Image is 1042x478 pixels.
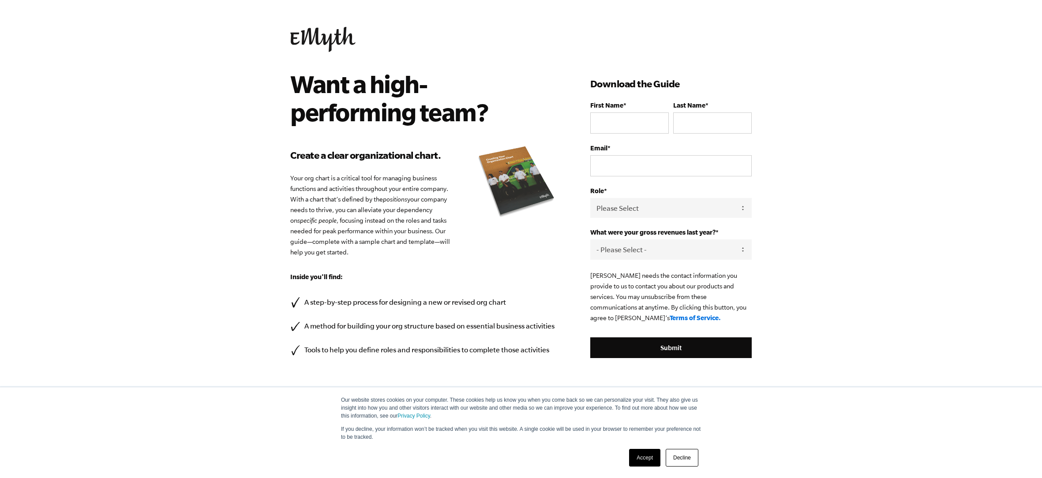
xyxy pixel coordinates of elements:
strong: Inside you'll find: [290,273,343,280]
a: Accept [629,449,660,467]
span: Role [590,187,604,194]
span: What were your gross revenues last year? [590,228,716,236]
img: EMyth [290,27,356,52]
a: Decline [666,449,698,467]
input: Submit [590,337,752,358]
p: Your org chart is a critical tool for managing business functions and activities throughout your ... [290,173,564,258]
span: Last Name [673,101,705,109]
a: Terms of Service. [670,314,721,321]
a: Privacy Policy [397,413,430,419]
h2: Want a high-performing team? [290,70,551,126]
p: If you decline, your information won’t be tracked when you visit this website. A single cookie wi... [341,425,701,441]
li: A method for building your org structure based on essential business activities [290,320,564,332]
h3: Create a clear organizational chart. [290,148,564,162]
p: [PERSON_NAME] needs the contact information you provide to us to contact you about our products a... [590,270,752,323]
p: Our website stores cookies on your computer. These cookies help us know you when you come back so... [341,396,701,420]
em: specific people [297,217,337,224]
span: First Name [590,101,623,109]
img: organizational chart e-myth [467,140,564,225]
li: Tools to help you define roles and responsibilities to complete those activities [290,344,564,356]
h3: Download the Guide [590,77,752,91]
span: Email [590,144,607,152]
li: A step-by-step process for designing a new or revised org chart [290,296,564,308]
em: positions [383,196,407,203]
